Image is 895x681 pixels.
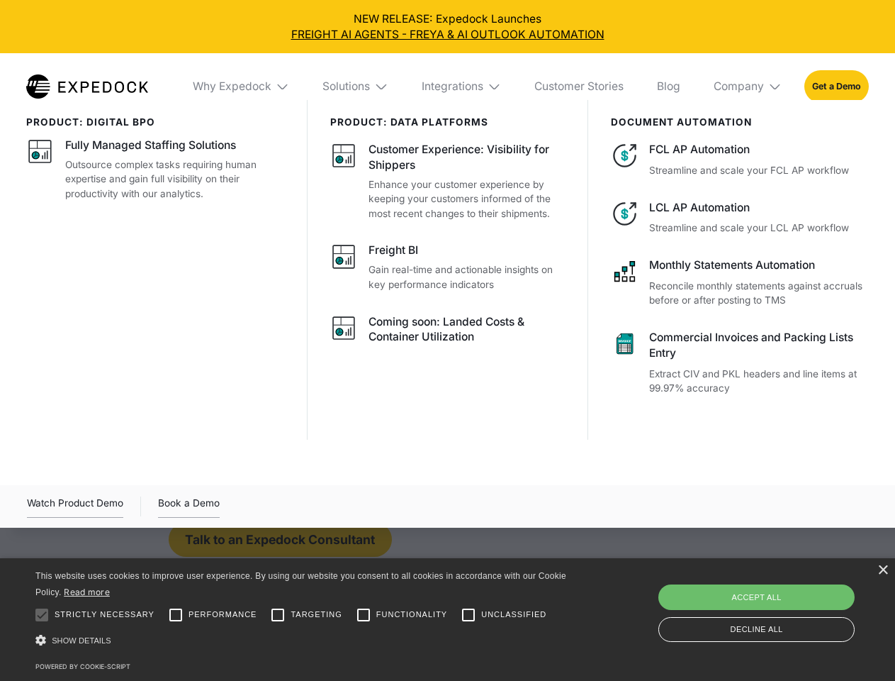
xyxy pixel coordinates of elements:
div: Company [702,53,793,120]
a: Freight BIGain real-time and actionable insights on key performance indicators [330,243,566,292]
a: Customer Experience: Visibility for ShippersEnhance your customer experience by keeping your cust... [330,142,566,221]
p: Reconcile monthly statements against accruals before or after posting to TMS [649,279,868,308]
span: Unclassified [481,609,546,621]
a: FCL AP AutomationStreamline and scale your FCL AP workflow [611,142,869,177]
a: Coming soon: Landed Costs & Container Utilization [330,314,566,350]
div: LCL AP Automation [649,200,868,216]
a: Commercial Invoices and Packing Lists EntryExtract CIV and PKL headers and line items at 99.97% a... [611,330,869,396]
div: Freight BI [368,243,418,258]
p: Streamline and scale your FCL AP workflow [649,163,868,178]
div: FCL AP Automation [649,142,868,157]
iframe: Chat Widget [659,528,895,681]
span: This website uses cookies to improve user experience. By using our website you consent to all coo... [35,571,566,597]
span: Functionality [376,609,447,621]
div: Monthly Statements Automation [649,258,868,273]
div: Integrations [410,53,512,120]
div: Commercial Invoices and Packing Lists Entry [649,330,868,361]
a: Book a Demo [158,495,220,518]
a: Powered by cookie-script [35,663,130,670]
div: Coming soon: Landed Costs & Container Utilization [368,314,565,345]
div: Why Expedock [193,79,271,94]
span: Strictly necessary [55,609,154,621]
span: Show details [52,636,111,645]
p: Outsource complex tasks requiring human expertise and gain full visibility on their productivity ... [65,157,285,201]
div: Watch Product Demo [27,495,123,518]
div: Company [714,79,764,94]
div: document automation [611,116,869,128]
a: FREIGHT AI AGENTS - FREYA & AI OUTLOOK AUTOMATION [11,27,884,43]
a: Blog [646,53,691,120]
a: LCL AP AutomationStreamline and scale your LCL AP workflow [611,200,869,236]
a: Fully Managed Staffing SolutionsOutsource complex tasks requiring human expertise and gain full v... [26,138,285,201]
p: Streamline and scale your LCL AP workflow [649,221,868,236]
a: Monthly Statements AutomationReconcile monthly statements against accruals before or after postin... [611,258,869,308]
p: Extract CIV and PKL headers and line items at 99.97% accuracy [649,367,868,396]
div: Solutions [322,79,370,94]
a: Get a Demo [804,70,869,102]
div: Why Expedock [181,53,300,120]
div: Customer Experience: Visibility for Shippers [368,142,565,173]
div: Solutions [312,53,400,120]
span: Performance [188,609,257,621]
a: Read more [64,587,110,597]
div: NEW RELEASE: Expedock Launches [11,11,884,43]
div: Fully Managed Staffing Solutions [65,138,236,153]
div: PRODUCT: data platforms [330,116,566,128]
a: Customer Stories [523,53,634,120]
p: Gain real-time and actionable insights on key performance indicators [368,262,565,292]
div: product: digital bpo [26,116,285,128]
a: open lightbox [27,495,123,518]
p: Enhance your customer experience by keeping your customers informed of the most recent changes to... [368,177,565,221]
div: Integrations [422,79,483,94]
span: Targeting [291,609,342,621]
div: Show details [35,631,571,650]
